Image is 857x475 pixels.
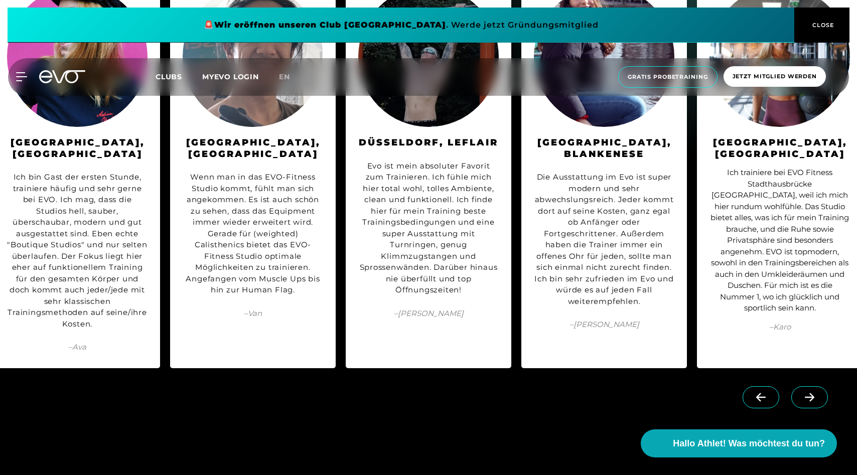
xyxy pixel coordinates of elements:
div: Wenn man in das EVO-Fitness Studio kommt, fühlt man sich angekommen. Es ist auch schön zu sehen, ... [183,172,323,296]
a: en [279,71,302,83]
span: CLOSE [810,21,834,30]
span: – [PERSON_NAME] [534,319,674,331]
div: Evo ist mein absoluter Favorit zum Trainieren. Ich fühle mich hier total wohl, tolles Ambiente, c... [358,161,499,296]
button: Hallo Athlet! Was möchtest du tun? [641,429,837,457]
span: – Van [183,308,323,320]
span: Clubs [156,72,182,81]
div: Ich bin Gast der ersten Stunde, trainiere häufig und sehr gerne bei EVO. Ich mag, dass die Studio... [7,172,148,330]
span: – Karo [709,322,850,333]
a: Clubs [156,72,202,81]
span: en [279,72,290,81]
a: Jetzt Mitglied werden [721,66,829,88]
a: Gratis Probetraining [615,66,721,88]
a: MYEVO LOGIN [202,72,259,81]
div: Die Ausstattung im Evo ist super modern und sehr abwechslungsreich. Jeder kommt dort auf seine Ko... [534,172,674,307]
div: Ich trainiere bei EVO Fitness Stadthausbrücke [GEOGRAPHIC_DATA], weil ich mich hier rundum wohlfü... [709,167,850,314]
span: Gratis Probetraining [628,73,708,81]
span: Jetzt Mitglied werden [733,72,817,81]
button: CLOSE [794,8,849,43]
h3: [GEOGRAPHIC_DATA], [GEOGRAPHIC_DATA] [709,137,850,160]
h3: [GEOGRAPHIC_DATA], [GEOGRAPHIC_DATA] [183,137,323,160]
span: Hallo Athlet! Was möchtest du tun? [673,437,825,450]
h3: [GEOGRAPHIC_DATA], Blankenese [534,137,674,160]
h3: [GEOGRAPHIC_DATA], [GEOGRAPHIC_DATA] [7,137,148,160]
span: – Ava [7,342,148,353]
span: – [PERSON_NAME] [358,308,499,320]
h3: Düsseldorf, LeFlair [358,137,499,148]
